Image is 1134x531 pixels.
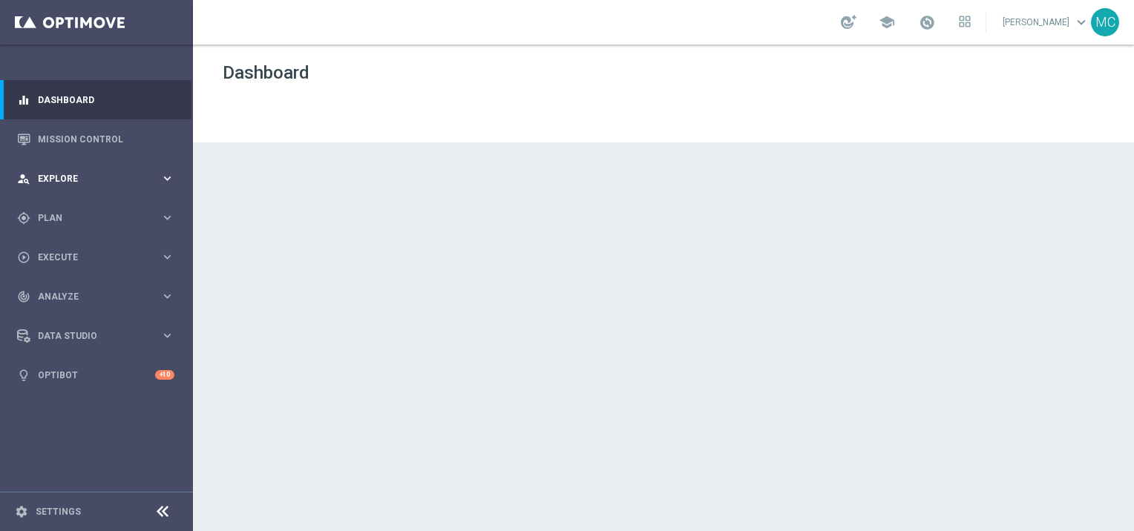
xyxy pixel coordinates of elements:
[16,291,175,303] button: track_changes Analyze keyboard_arrow_right
[16,251,175,263] button: play_circle_outline Execute keyboard_arrow_right
[17,211,30,225] i: gps_fixed
[38,332,160,340] span: Data Studio
[1001,11,1091,33] a: [PERSON_NAME]keyboard_arrow_down
[38,80,174,119] a: Dashboard
[17,80,174,119] div: Dashboard
[38,292,160,301] span: Analyze
[16,369,175,381] button: lightbulb Optibot +10
[17,369,30,382] i: lightbulb
[38,119,174,159] a: Mission Control
[1091,8,1119,36] div: MC
[1073,14,1089,30] span: keyboard_arrow_down
[160,329,174,343] i: keyboard_arrow_right
[16,212,175,224] button: gps_fixed Plan keyboard_arrow_right
[16,94,175,106] button: equalizer Dashboard
[160,211,174,225] i: keyboard_arrow_right
[17,93,30,107] i: equalizer
[17,290,160,303] div: Analyze
[17,119,174,159] div: Mission Control
[879,14,895,30] span: school
[17,290,30,303] i: track_changes
[160,250,174,264] i: keyboard_arrow_right
[17,329,160,343] div: Data Studio
[17,251,160,264] div: Execute
[155,370,174,380] div: +10
[38,174,160,183] span: Explore
[17,211,160,225] div: Plan
[17,172,160,185] div: Explore
[17,355,174,395] div: Optibot
[38,355,155,395] a: Optibot
[16,330,175,342] button: Data Studio keyboard_arrow_right
[16,133,175,145] button: Mission Control
[16,173,175,185] button: person_search Explore keyboard_arrow_right
[160,171,174,185] i: keyboard_arrow_right
[160,289,174,303] i: keyboard_arrow_right
[38,253,160,262] span: Execute
[38,214,160,222] span: Plan
[36,507,81,516] a: Settings
[17,251,30,264] i: play_circle_outline
[15,505,28,518] i: settings
[17,172,30,185] i: person_search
